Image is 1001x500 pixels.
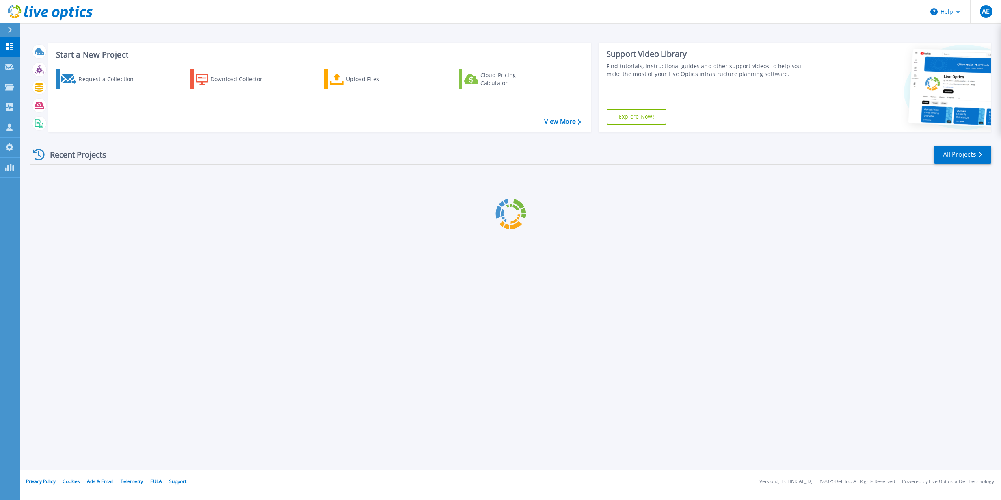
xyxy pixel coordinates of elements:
div: Request a Collection [78,71,141,87]
a: Telemetry [121,478,143,485]
div: Upload Files [346,71,409,87]
a: View More [544,118,581,125]
div: Find tutorials, instructional guides and other support videos to help you make the most of your L... [607,62,809,78]
a: Cookies [63,478,80,485]
a: Request a Collection [56,69,144,89]
div: Download Collector [210,71,274,87]
div: Recent Projects [30,145,117,164]
a: All Projects [934,146,991,164]
li: © 2025 Dell Inc. All Rights Reserved [820,479,895,484]
div: Cloud Pricing Calculator [480,71,543,87]
a: Explore Now! [607,109,666,125]
span: AE [982,8,990,15]
h3: Start a New Project [56,50,581,59]
a: Privacy Policy [26,478,56,485]
div: Support Video Library [607,49,809,59]
a: Download Collector [190,69,278,89]
a: Cloud Pricing Calculator [459,69,547,89]
li: Version: [TECHNICAL_ID] [759,479,813,484]
a: Upload Files [324,69,412,89]
a: EULA [150,478,162,485]
a: Support [169,478,186,485]
li: Powered by Live Optics, a Dell Technology [902,479,994,484]
a: Ads & Email [87,478,113,485]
